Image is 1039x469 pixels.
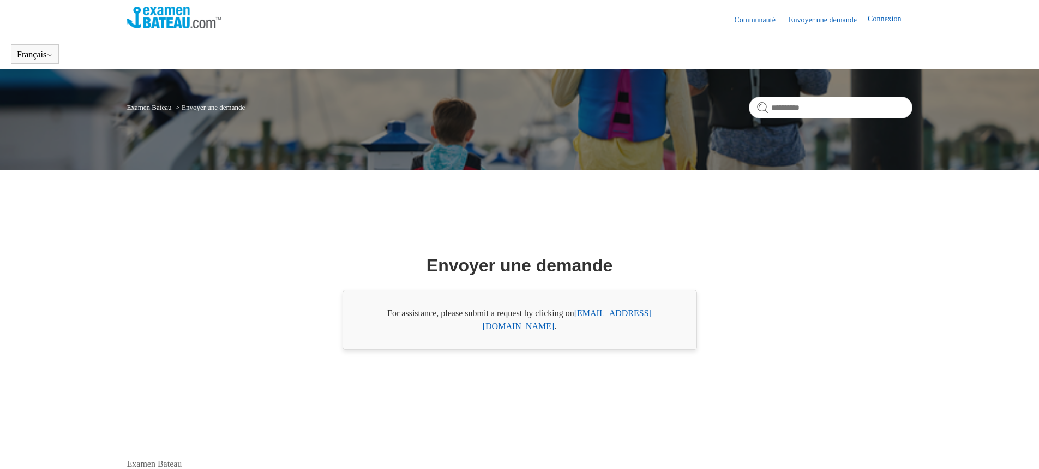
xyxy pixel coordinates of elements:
a: Envoyer une demande [789,14,868,26]
div: Live chat [1002,432,1031,461]
button: Français [17,50,53,60]
img: Page d’accueil du Centre d’aide Examen Bateau [127,7,221,28]
h1: Envoyer une demande [427,252,612,278]
input: Rechercher [749,97,912,118]
div: For assistance, please submit a request by clicking on . [343,290,697,350]
li: Examen Bateau [127,103,173,111]
li: Envoyer une demande [173,103,245,111]
a: Connexion [868,13,912,26]
a: Examen Bateau [127,103,172,111]
a: Communauté [734,14,786,26]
